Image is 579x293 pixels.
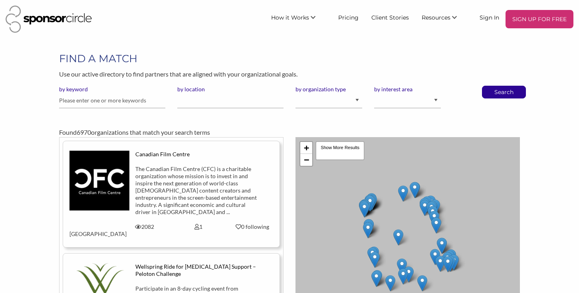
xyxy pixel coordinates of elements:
a: Client Stories [365,10,415,24]
a: Pricing [332,10,365,24]
div: 0 following [231,223,273,230]
label: by organization type [295,86,362,93]
p: Use our active directory to find partners that are aligned with your organizational goals. [59,69,520,79]
span: Resources [422,14,450,21]
div: The Canadian Film Centre (CFC) is a charitable organization whose mission is to invest in and ins... [135,165,261,216]
div: Wellspring Ride for [MEDICAL_DATA] Support – Peloton Challenge [135,263,261,277]
a: Zoom in [300,142,312,154]
label: by location [177,86,284,93]
li: How it Works [265,10,332,28]
h1: FIND A MATCH [59,51,520,66]
img: tys7ftntgowgismeyatu [69,151,129,210]
li: Resources [415,10,473,28]
a: Canadian Film Centre The Canadian Film Centre (CFC) is a charitable organization whose mission is... [69,151,273,238]
div: [GEOGRAPHIC_DATA] [63,223,117,238]
label: by keyword [59,86,165,93]
div: Canadian Film Centre [135,151,261,158]
label: by interest area [374,86,441,93]
div: Found organizations that match your search terms [59,128,520,137]
div: 1 [171,223,225,230]
div: Show More Results [315,141,365,160]
img: Sponsor Circle Logo [6,6,92,33]
p: SIGN UP FOR FREE [509,13,570,25]
span: How it Works [271,14,309,21]
span: 6970 [77,128,91,136]
a: Zoom out [300,154,312,166]
button: Search [491,86,517,98]
div: 2082 [117,223,171,230]
a: Sign In [473,10,506,24]
input: Please enter one or more keywords [59,93,165,108]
